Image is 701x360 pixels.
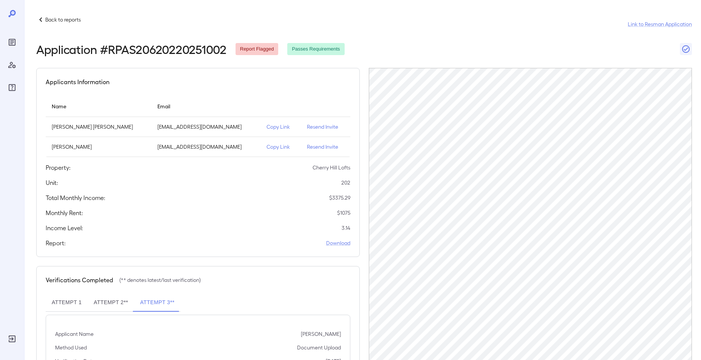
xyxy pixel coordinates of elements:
[628,20,692,28] a: Link to Resman Application
[36,42,226,56] h2: Application # RPAS20620220251002
[46,223,83,232] h5: Income Level:
[287,46,344,53] span: Passes Requirements
[151,95,260,117] th: Email
[46,238,66,248] h5: Report:
[157,123,254,131] p: [EMAIL_ADDRESS][DOMAIN_NAME]
[6,333,18,345] div: Log Out
[6,36,18,48] div: Reports
[6,82,18,94] div: FAQ
[329,194,350,202] p: $ 3375.29
[157,143,254,151] p: [EMAIL_ADDRESS][DOMAIN_NAME]
[341,179,350,186] p: 202
[267,123,295,131] p: Copy Link
[337,209,350,217] p: $ 1075
[55,330,94,338] p: Applicant Name
[46,208,83,217] h5: Monthly Rent:
[88,294,134,312] button: Attempt 2**
[52,123,145,131] p: [PERSON_NAME] [PERSON_NAME]
[134,294,180,312] button: Attempt 3**
[680,43,692,55] button: Close Report
[45,16,81,23] p: Back to reports
[267,143,295,151] p: Copy Link
[46,163,71,172] h5: Property:
[307,143,344,151] p: Resend Invite
[46,95,350,157] table: simple table
[46,178,58,187] h5: Unit:
[55,344,87,351] p: Method Used
[46,95,151,117] th: Name
[46,275,113,285] h5: Verifications Completed
[236,46,279,53] span: Report Flagged
[313,164,350,171] p: Cherry Hill Lofts
[6,59,18,71] div: Manage Users
[119,276,201,284] p: (** denotes latest/last verification)
[46,294,88,312] button: Attempt 1
[326,239,350,247] a: Download
[297,344,341,351] p: Document Upload
[342,224,350,232] p: 3.14
[307,123,344,131] p: Resend Invite
[46,77,109,86] h5: Applicants Information
[46,193,105,202] h5: Total Monthly Income:
[52,143,145,151] p: [PERSON_NAME]
[301,330,341,338] p: [PERSON_NAME]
